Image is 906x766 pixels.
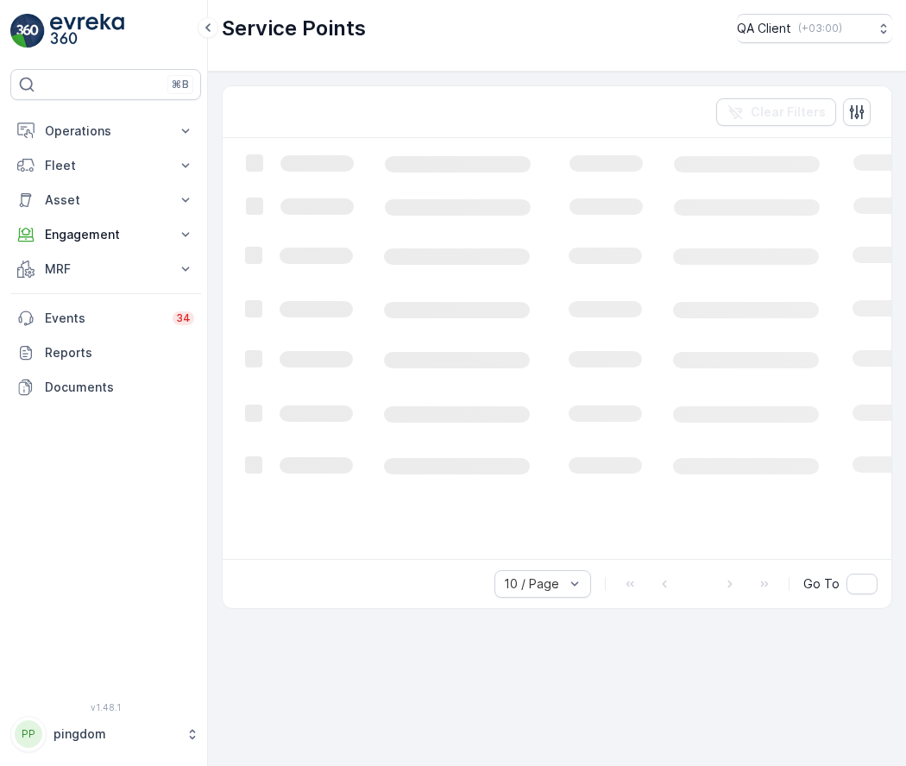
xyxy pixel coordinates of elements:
p: ( +03:00 ) [798,22,842,35]
a: Events34 [10,301,201,336]
p: 34 [176,311,191,325]
p: Operations [45,122,167,140]
button: Asset [10,183,201,217]
button: MRF [10,252,201,286]
a: Documents [10,370,201,405]
p: Documents [45,379,194,396]
img: logo_light-DOdMpM7g.png [50,14,124,48]
p: Asset [45,191,167,209]
button: QA Client(+03:00) [737,14,892,43]
p: MRF [45,261,167,278]
p: Clear Filters [751,104,826,121]
span: Go To [803,575,840,593]
div: PP [15,720,42,748]
img: logo [10,14,45,48]
p: Engagement [45,226,167,243]
p: QA Client [737,20,791,37]
button: Operations [10,114,201,148]
p: ⌘B [172,78,189,91]
p: Events [45,310,162,327]
p: Service Points [222,15,366,42]
a: Reports [10,336,201,370]
span: v 1.48.1 [10,702,201,713]
p: Reports [45,344,194,361]
button: Clear Filters [716,98,836,126]
button: Fleet [10,148,201,183]
p: Fleet [45,157,167,174]
button: Engagement [10,217,201,252]
p: pingdom [53,725,177,743]
button: PPpingdom [10,716,201,752]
